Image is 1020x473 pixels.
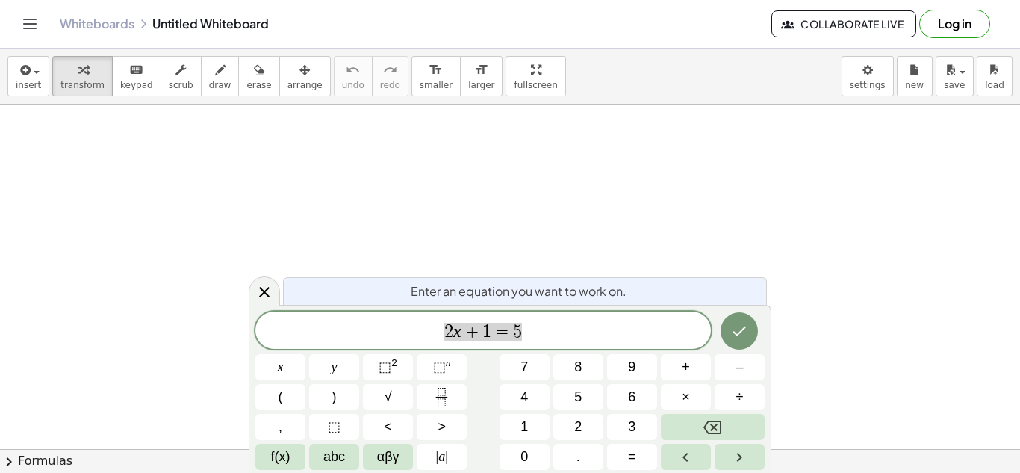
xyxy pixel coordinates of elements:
[380,80,400,90] span: redo
[385,387,392,407] span: √
[474,61,488,79] i: format_size
[52,56,113,96] button: transform
[445,449,448,464] span: |
[363,354,413,380] button: Squared
[417,444,467,470] button: Absolute value
[436,447,448,467] span: a
[363,384,413,410] button: Square root
[500,414,550,440] button: 1
[363,444,413,470] button: Greek alphabet
[417,384,467,410] button: Fraction
[377,447,399,467] span: αβγ
[379,359,391,374] span: ⬚
[332,357,338,377] span: y
[553,354,603,380] button: 8
[112,56,161,96] button: keyboardkeypad
[661,384,711,410] button: Times
[715,444,765,470] button: Right arrow
[553,414,603,440] button: 2
[721,312,758,350] button: Done
[468,80,494,90] span: larger
[977,56,1013,96] button: load
[460,56,503,96] button: format_sizelarger
[936,56,974,96] button: save
[120,80,153,90] span: keypad
[323,447,345,467] span: abc
[514,80,557,90] span: fullscreen
[363,414,413,440] button: Less than
[279,387,283,407] span: (
[279,56,331,96] button: arrange
[201,56,240,96] button: draw
[346,61,360,79] i: undo
[661,414,765,440] button: Backspace
[255,384,305,410] button: (
[438,417,446,437] span: >
[491,323,513,341] span: =
[309,444,359,470] button: Alphabet
[342,80,364,90] span: undo
[279,417,282,437] span: ,
[209,80,231,90] span: draw
[60,16,134,31] a: Whiteboards
[287,80,323,90] span: arrange
[661,354,711,380] button: Plus
[715,354,765,380] button: Minus
[444,323,453,341] span: 2
[682,357,690,377] span: +
[411,282,626,300] span: Enter an equation you want to work on.
[420,80,453,90] span: smaller
[255,444,305,470] button: Functions
[715,384,765,410] button: Divide
[736,357,743,377] span: –
[417,414,467,440] button: Greater than
[391,357,397,368] sup: 2
[16,80,41,90] span: insert
[985,80,1004,90] span: load
[255,414,305,440] button: ,
[309,354,359,380] button: y
[607,444,657,470] button: Equals
[513,323,522,341] span: 5
[771,10,916,37] button: Collaborate Live
[628,447,636,467] span: =
[850,80,886,90] span: settings
[842,56,894,96] button: settings
[7,56,49,96] button: insert
[169,80,193,90] span: scrub
[129,61,143,79] i: keyboard
[553,384,603,410] button: 5
[661,444,711,470] button: Left arrow
[238,56,279,96] button: erase
[574,357,582,377] span: 8
[919,10,990,38] button: Log in
[574,387,582,407] span: 5
[520,447,528,467] span: 0
[334,56,373,96] button: undoundo
[944,80,965,90] span: save
[628,357,635,377] span: 9
[309,414,359,440] button: Placeholder
[309,384,359,410] button: )
[278,357,284,377] span: x
[905,80,924,90] span: new
[682,387,690,407] span: ×
[576,447,580,467] span: .
[628,417,635,437] span: 3
[161,56,202,96] button: scrub
[411,56,461,96] button: format_sizesmaller
[383,61,397,79] i: redo
[384,417,392,437] span: <
[520,387,528,407] span: 4
[553,444,603,470] button: .
[897,56,933,96] button: new
[453,321,461,341] var: x
[246,80,271,90] span: erase
[607,354,657,380] button: 9
[628,387,635,407] span: 6
[446,357,451,368] sup: n
[328,417,340,437] span: ⬚
[520,357,528,377] span: 7
[433,359,446,374] span: ⬚
[500,384,550,410] button: 4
